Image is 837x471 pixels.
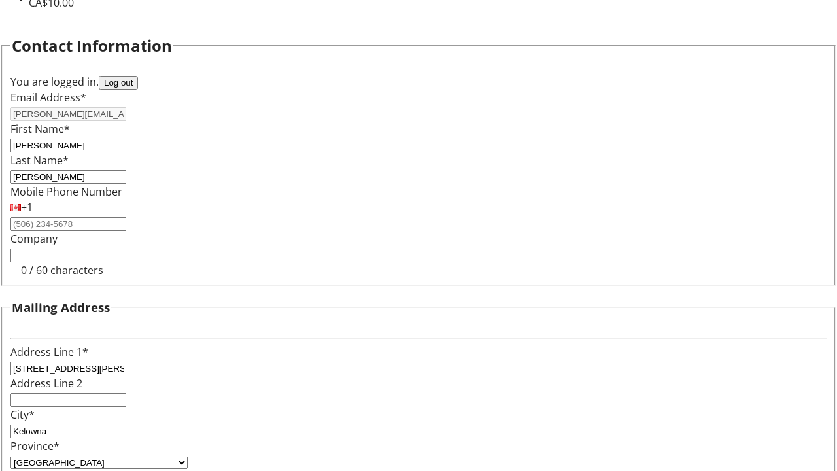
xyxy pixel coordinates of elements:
h3: Mailing Address [12,298,110,317]
label: Last Name* [10,153,69,167]
label: Address Line 2 [10,376,82,391]
div: You are logged in. [10,74,827,90]
label: Email Address* [10,90,86,105]
label: City* [10,408,35,422]
label: Address Line 1* [10,345,88,359]
input: Address [10,362,126,375]
label: First Name* [10,122,70,136]
tr-character-limit: 0 / 60 characters [21,263,103,277]
h2: Contact Information [12,34,172,58]
label: Company [10,232,58,246]
input: City [10,425,126,438]
button: Log out [99,76,138,90]
input: (506) 234-5678 [10,217,126,231]
label: Mobile Phone Number [10,184,122,199]
label: Province* [10,439,60,453]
